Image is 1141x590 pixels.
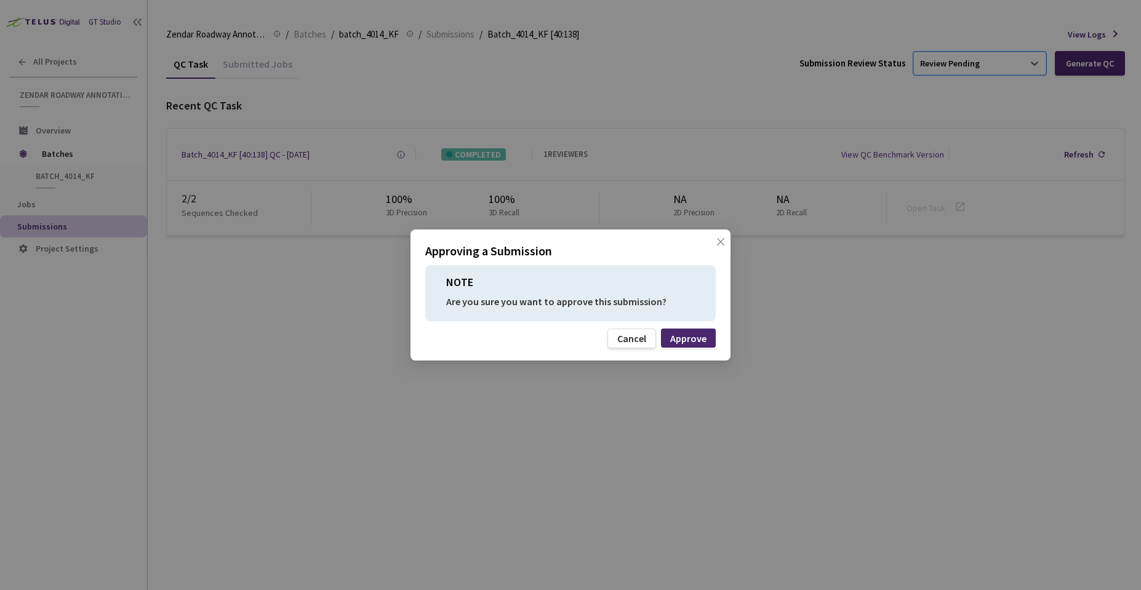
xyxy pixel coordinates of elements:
p: NOTE [446,274,695,291]
p: Are you sure you want to approve this submission? [446,297,695,306]
span: close [716,237,726,271]
p: Approving a Submission [425,242,716,260]
div: Cancel [617,333,646,343]
div: Approve [670,333,707,343]
button: Close [703,237,723,257]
